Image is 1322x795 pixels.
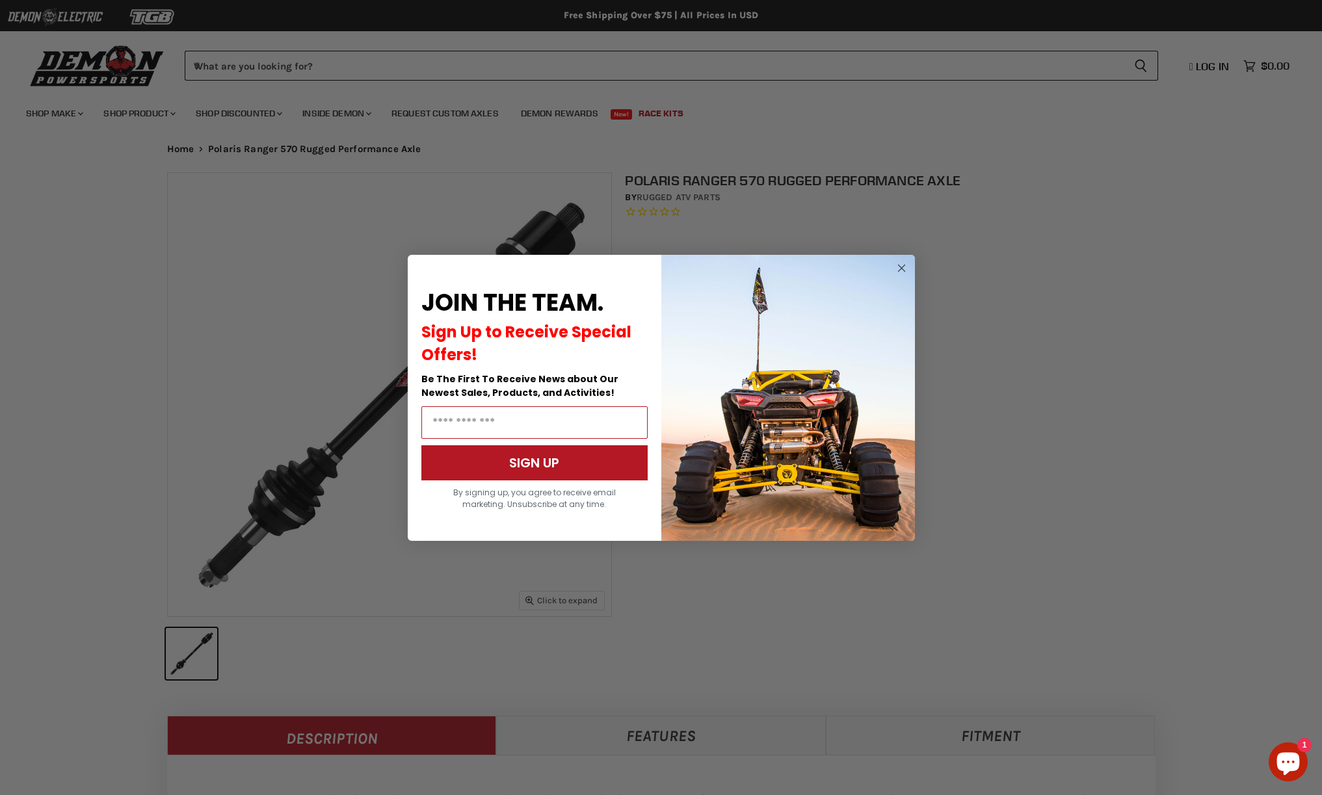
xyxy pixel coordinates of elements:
[1265,742,1312,785] inbox-online-store-chat: Shopify online store chat
[421,445,648,480] button: SIGN UP
[893,260,910,276] button: Close dialog
[421,286,603,319] span: JOIN THE TEAM.
[421,321,631,365] span: Sign Up to Receive Special Offers!
[421,406,648,439] input: Email Address
[421,372,618,399] span: Be The First To Receive News about Our Newest Sales, Products, and Activities!
[661,255,915,541] img: a9095488-b6e7-41ba-879d-588abfab540b.jpeg
[453,487,616,510] span: By signing up, you agree to receive email marketing. Unsubscribe at any time.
